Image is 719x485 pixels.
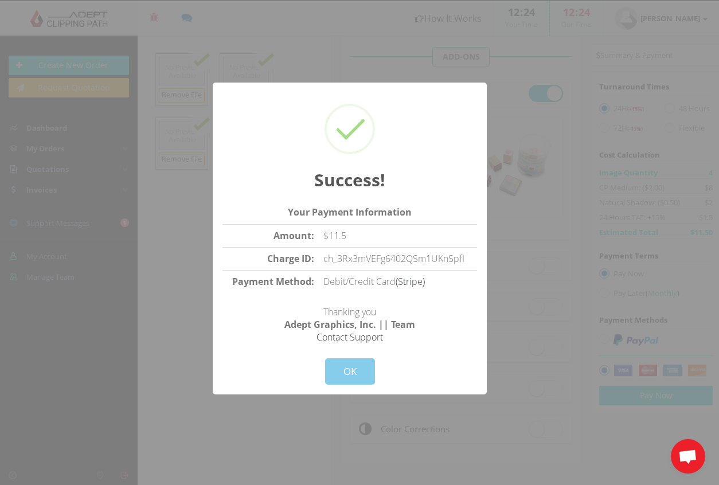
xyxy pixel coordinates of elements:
button: OK [325,358,375,385]
strong: Payment Method: [232,275,314,288]
td: ch_3Rx3mVEFg6402QSm1UKnSpfI [319,247,477,270]
td: Debit/Credit Card [319,270,477,292]
a: (Stripe) [396,275,425,288]
strong: Adept Graphics, Inc. || Team [284,318,415,331]
strong: Charge ID: [267,252,314,265]
a: Contact Support [316,331,383,343]
td: $11.5 [319,225,477,248]
strong: Amount: [273,229,314,242]
h2: Success! [222,169,477,191]
a: Öppna chatt [671,439,705,474]
strong: Your Payment Information [288,206,412,218]
p: Thanking you [222,293,477,343]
